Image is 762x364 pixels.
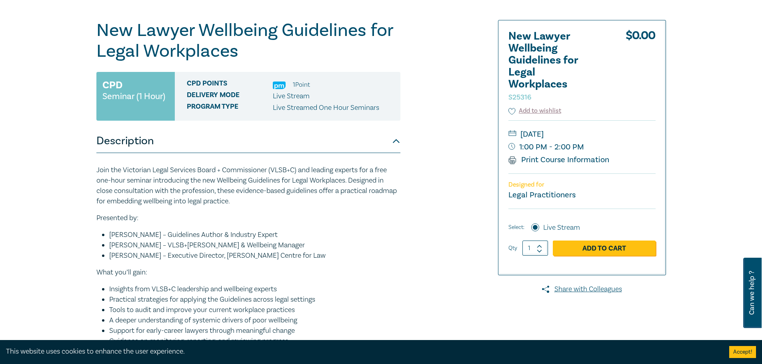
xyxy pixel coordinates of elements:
[273,82,286,89] img: Practice Management & Business Skills
[109,230,400,240] li: [PERSON_NAME] – Guidelines Author & Industry Expert
[553,241,656,256] a: Add to Cart
[187,91,273,101] span: Delivery Mode
[543,223,580,233] label: Live Stream
[96,129,400,153] button: Description
[102,92,165,100] small: Seminar (1 Hour)
[508,155,610,165] a: Print Course Information
[748,263,756,323] span: Can we help ?
[273,103,379,113] p: Live Streamed One Hour Seminars
[522,241,548,256] input: 1
[187,80,273,90] span: CPD Points
[109,240,400,251] li: [PERSON_NAME] – VLSB+[PERSON_NAME] & Wellbeing Manager
[109,284,400,294] li: Insights from VLSB+C leadership and wellbeing experts
[508,93,531,102] small: S25316
[293,80,310,90] li: 1 Point
[508,244,517,253] label: Qty
[96,213,400,223] p: Presented by:
[508,141,656,153] small: 1:00 PM - 2:00 PM
[109,305,400,315] li: Tools to audit and improve your current workplace practices
[498,284,666,294] a: Share with Colleagues
[508,181,656,189] p: Designed for
[109,294,400,305] li: Practical strategies for applying the Guidelines across legal settings
[187,103,273,113] span: Program type
[508,106,562,115] button: Add to wishlist
[96,20,400,62] h1: New Lawyer Wellbeing Guidelines for Legal Workplaces
[109,336,400,346] li: Guidance on monitoring, reporting, and reviewing progress
[508,30,596,102] h2: New Lawyer Wellbeing Guidelines for Legal Workplaces
[109,315,400,326] li: A deeper understanding of systemic drivers of poor wellbeing
[508,190,576,200] small: Legal Practitioners
[109,326,400,336] li: Support for early-career lawyers through meaningful change
[729,346,756,358] button: Accept cookies
[508,223,524,232] span: Select:
[273,91,310,101] span: Live Stream
[102,78,122,92] h3: CPD
[626,30,656,106] div: $ 0.00
[96,267,400,278] p: What you’ll gain:
[508,128,656,141] small: [DATE]
[96,165,400,207] p: Join the Victorian Legal Services Board + Commissioner (VLSB+C) and leading experts for a free on...
[109,251,400,261] li: [PERSON_NAME] – Executive Director, [PERSON_NAME] Centre for Law
[6,346,717,357] div: This website uses cookies to enhance the user experience.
